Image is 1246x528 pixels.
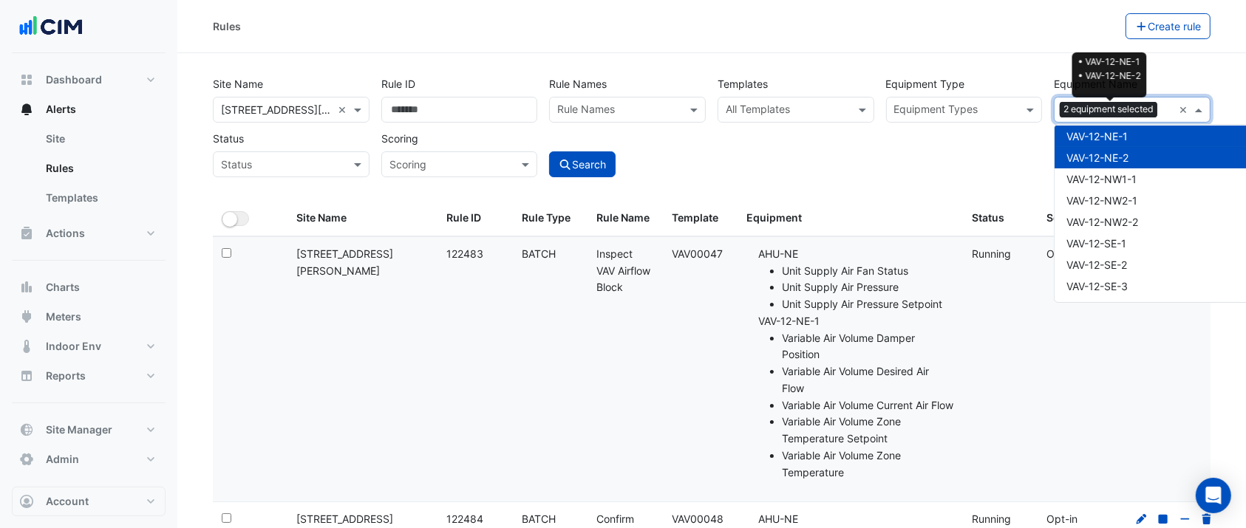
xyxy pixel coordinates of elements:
[1126,13,1211,39] button: Create rule
[1078,69,1141,83] li: • VAV-12-NE-2
[1179,102,1191,117] span: Clear
[46,309,81,324] span: Meters
[596,246,653,296] div: Inspect VAV Airflow Block
[34,124,166,154] a: Site
[1054,71,1137,97] label: Equipment Name
[1046,210,1103,227] div: Scoring
[1060,102,1157,117] span: 2 equipment selected
[19,309,34,324] app-icon: Meters
[213,71,263,97] label: Site Name
[718,71,768,97] label: Templates
[12,95,166,124] button: Alerts
[296,246,429,280] div: [STREET_ADDRESS][PERSON_NAME]
[522,511,579,528] div: BATCH
[222,211,249,224] ui-switch: Toggle Select All
[892,101,978,120] div: Equipment Types
[1196,478,1231,513] div: Open Intercom Messenger
[19,422,34,437] app-icon: Site Manager
[972,246,1029,263] div: Running
[1066,280,1128,292] span: VAV-12-SE-3
[381,71,415,97] label: Rule ID
[1200,512,1213,525] a: Delete Rule
[12,219,166,248] button: Actions
[782,296,953,313] li: Unit Supply Air Pressure Setpoint
[446,511,503,528] div: 122484
[46,368,86,383] span: Reports
[549,71,607,97] label: Rule Names
[12,65,166,95] button: Dashboard
[12,445,166,474] button: Admin
[446,210,503,227] div: Rule ID
[672,246,729,263] div: VAV00047
[12,361,166,391] button: Reports
[381,126,418,151] label: Scoring
[782,279,953,296] li: Unit Supply Air Pressure
[672,511,729,528] div: VAV00048
[522,246,579,263] div: BATCH
[46,72,102,87] span: Dashboard
[12,124,166,219] div: Alerts
[34,154,166,183] a: Rules
[1135,512,1148,525] a: Edit Rule
[296,210,429,227] div: Site Name
[522,210,579,227] div: Rule Type
[12,272,166,302] button: Charts
[446,246,503,263] div: 122483
[746,210,953,227] div: Equipment
[12,332,166,361] button: Indoor Env
[758,246,953,313] li: AHU-NE
[1066,216,1138,228] span: VAV-12-NW2-2
[19,280,34,295] app-icon: Charts
[19,226,34,241] app-icon: Actions
[34,183,166,213] a: Templates
[19,72,34,87] app-icon: Dashboard
[1078,55,1141,69] li: • VAV-12-NE-1
[12,487,166,516] button: Account
[1179,512,1192,525] a: Opt-out
[18,12,84,41] img: Company Logo
[1046,246,1103,263] div: Opt-in
[46,494,89,509] span: Account
[782,397,953,414] li: Variable Air Volume Current Air Flow
[886,71,965,97] label: Equipment Type
[782,363,953,397] li: Variable Air Volume Desired Air Flow
[672,210,729,227] div: Template
[782,448,953,481] li: Variable Air Volume Zone Temperature
[46,280,80,295] span: Charts
[1066,258,1127,271] span: VAV-12-SE-2
[555,101,615,120] div: Rule Names
[19,452,34,467] app-icon: Admin
[12,302,166,332] button: Meters
[46,102,76,117] span: Alerts
[338,102,350,117] span: Clear
[46,226,85,241] span: Actions
[1066,173,1137,185] span: VAV-12-NW1-1
[972,511,1029,528] div: Running
[1066,237,1126,250] span: VAV-12-SE-1
[19,368,34,383] app-icon: Reports
[782,414,953,448] li: Variable Air Volume Zone Temperature Setpoint
[19,102,34,117] app-icon: Alerts
[46,339,101,354] span: Indoor Env
[19,339,34,354] app-icon: Indoor Env
[12,415,166,445] button: Site Manager
[1066,151,1128,164] span: VAV-12-NE-2
[758,313,953,481] li: VAV-12-NE-1
[46,452,79,467] span: Admin
[213,126,244,151] label: Status
[549,151,616,177] button: Search
[1066,194,1137,207] span: VAV-12-NW2-1
[782,263,953,280] li: Unit Supply Air Fan Status
[1066,130,1128,143] span: VAV-12-NE-1
[1066,301,1129,314] span: VAV-12-SW-1
[213,18,241,34] div: Rules
[972,210,1029,227] div: Status
[596,210,653,227] div: Rule Name
[782,330,953,364] li: Variable Air Volume Damper Position
[1046,511,1103,528] div: Opt-in
[724,101,790,120] div: All Templates
[1157,512,1170,525] a: Stop Rule
[46,422,112,437] span: Site Manager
